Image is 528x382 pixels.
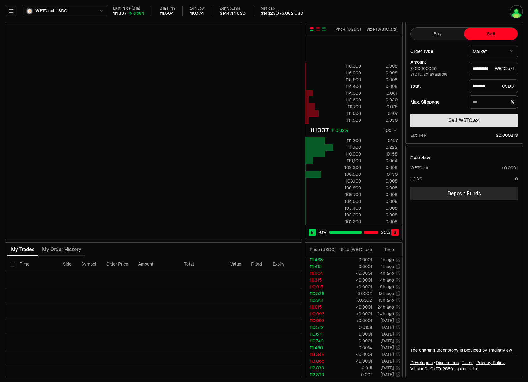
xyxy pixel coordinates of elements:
td: 112,839 [305,371,336,378]
div: 24h Volume [220,6,246,11]
time: 4h ago [380,277,394,283]
button: My Trades [7,243,38,256]
time: [DATE] [380,358,394,364]
span: $0.000213 [496,132,518,138]
div: 0.008 [366,212,398,218]
div: 0.008 [366,219,398,225]
button: Sell [464,28,518,40]
div: 108,500 [334,171,361,177]
td: 110,749 [305,337,336,344]
td: 110,993 [305,317,336,324]
span: B [311,229,314,235]
div: Max. Slippage [410,100,464,104]
div: 0.107 [366,110,398,116]
time: 5h ago [380,284,394,289]
td: <0.0001 [336,304,372,310]
div: 116,900 [334,70,361,76]
a: Terms [462,360,473,366]
div: 0 [515,176,518,182]
div: Size ( WBTC.axl ) [341,246,372,253]
td: 110,539 [305,290,336,297]
div: Mkt cap [261,6,303,11]
div: 111,600 [334,110,361,116]
td: <0.0001 [336,317,372,324]
div: Size ( WBTC.axl ) [366,26,398,32]
td: <0.0001 [336,277,372,283]
td: 0.0001 [336,337,372,344]
td: 110,671 [305,331,336,337]
time: [DATE] [380,352,394,357]
td: 111,504 [305,270,336,277]
div: Time [377,246,394,253]
div: 0.158 [366,151,398,157]
a: Developers [410,360,433,366]
div: Price ( USDC ) [334,26,361,32]
time: 24h ago [377,304,394,310]
button: Select all [10,262,15,267]
th: Side [58,256,76,272]
time: 4h ago [380,270,394,276]
div: Total [410,84,464,88]
time: [DATE] [380,325,394,330]
td: 111,315 [305,277,336,283]
td: <0.0001 [336,310,372,317]
time: 1h ago [381,257,394,262]
td: 110,915 [305,283,336,290]
span: 77e258096fa4e3c53258ee72bdc0e6f4f97b07b5 [436,366,453,372]
div: 114,400 [334,83,361,89]
div: 0.008 [366,63,398,69]
time: [DATE] [380,372,394,377]
div: USDC [469,79,518,93]
div: % [469,95,518,109]
div: 111,504 [160,11,174,16]
div: 0.008 [366,77,398,83]
div: 111,337 [113,11,126,16]
div: 0.008 [366,83,398,89]
span: 70 % [318,229,326,235]
div: 110,900 [334,151,361,157]
div: $144.44 USD [220,11,246,16]
div: USDC [410,176,422,182]
time: 1h ago [381,264,394,269]
div: 118,300 [334,63,361,69]
td: 0.0001 [336,256,372,263]
th: Symbol [76,256,101,272]
div: 104,600 [334,198,361,204]
td: 0.0111 [336,364,372,371]
time: [DATE] [380,338,394,344]
div: WBTC.axl [469,62,518,75]
td: 110,572 [305,324,336,331]
a: Deposit Funds [410,187,518,200]
div: 0.064 [366,158,398,164]
th: Value [225,256,246,272]
time: [DATE] [380,318,394,323]
div: Order Type [410,49,464,53]
th: Time [15,256,58,272]
div: 0.02% [336,127,348,133]
time: 24h ago [377,311,394,317]
div: 0.35% [133,11,145,16]
div: 102,300 [334,212,361,218]
td: 112,839 [305,364,336,371]
td: 0.0001 [336,263,372,270]
div: Overview [410,155,430,161]
div: 110,100 [334,158,361,164]
div: 0.008 [366,198,398,204]
td: <0.0001 [336,283,372,290]
th: Total [179,256,225,272]
a: Privacy Policy [476,360,505,366]
th: Filled [246,256,268,272]
div: 0.222 [366,144,398,150]
td: <0.0001 [336,358,372,364]
div: 0.061 [366,90,398,96]
span: S [394,229,397,235]
div: 0.008 [366,205,398,211]
button: Sell WBTC.axl [410,114,518,127]
span: WBTC.axl available [410,66,448,77]
div: 101,200 [334,219,361,225]
div: 106,900 [334,185,361,191]
button: Buy [411,28,464,40]
div: 0.008 [366,70,398,76]
span: USDC [56,8,67,14]
div: 24h High [160,6,175,11]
